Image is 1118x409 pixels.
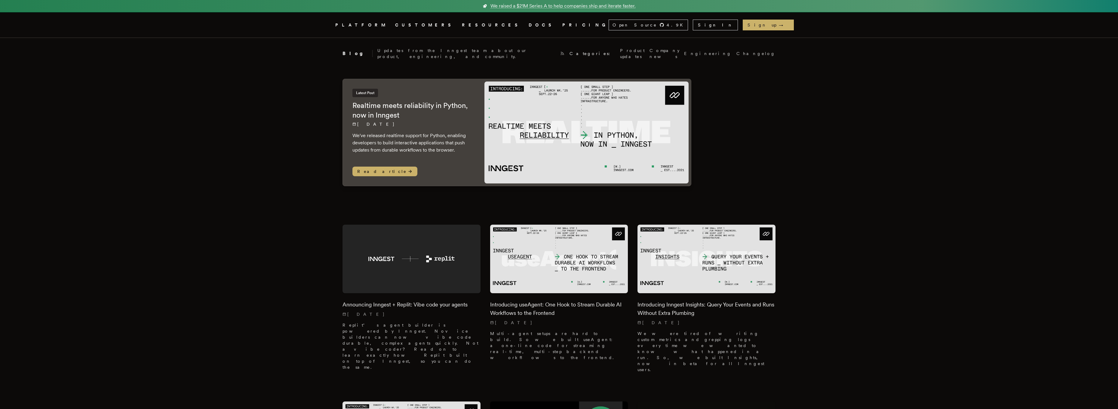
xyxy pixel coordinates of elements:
[779,22,789,28] span: →
[529,21,555,29] a: DOCS
[352,167,417,176] span: Read article
[342,311,481,317] p: [DATE]
[342,225,481,294] img: Featured image for Announcing Inngest + Replit: Vibe code your agents blog post
[637,331,776,373] p: We were tired of writing custom metrics and grepping logs every time we wanted to know what happe...
[637,320,776,326] p: [DATE]
[342,50,373,57] h2: Blog
[562,21,609,29] a: PRICING
[637,225,776,294] img: Featured image for Introducing Inngest Insights: Query Your Events and Runs Without Extra Plumbin...
[352,132,472,154] p: We've released realtime support for Python, enabling developers to build interactive applications...
[743,20,794,30] a: Sign up
[736,51,776,57] a: Changelog
[650,48,679,60] a: Company news
[570,51,615,57] span: Categories:
[693,20,738,30] a: Sign In
[352,101,472,120] h2: Realtime meets reliability in Python, now in Inngest
[342,225,481,375] a: Featured image for Announcing Inngest + Replit: Vibe code your agents blog postAnnouncing Inngest...
[377,48,555,60] p: Updates from the Inngest team about our product, engineering, and community.
[395,21,455,29] a: CUSTOMERS
[684,51,732,57] a: Engineering
[342,322,481,370] p: Replit’s agent builder is powered by Inngest. Novice builders can now vibe code durable, complex ...
[484,81,689,183] img: Featured image for Realtime meets reliability in Python, now in Inngest blog post
[490,331,628,361] p: Multi-agent setups are hard to build. So we built useAgent: a one-line code for streaming real-ti...
[352,89,378,97] span: Latest Post
[490,320,628,326] p: [DATE]
[335,21,388,29] button: PLATFORM
[490,225,628,294] img: Featured image for Introducing useAgent: One Hook to Stream Durable AI Workflows to the Frontend ...
[637,225,776,378] a: Featured image for Introducing Inngest Insights: Query Your Events and Runs Without Extra Plumbin...
[342,79,691,186] a: Latest PostRealtime meets reliability in Python, now in Inngest[DATE] We've released realtime sup...
[352,121,472,127] p: [DATE]
[490,225,628,366] a: Featured image for Introducing useAgent: One Hook to Stream Durable AI Workflows to the Frontend ...
[637,300,776,317] h2: Introducing Inngest Insights: Query Your Events and Runs Without Extra Plumbing
[342,300,481,309] h2: Announcing Inngest + Replit: Vibe code your agents
[318,12,800,38] nav: Global
[620,48,645,60] a: Product updates
[462,21,521,29] button: RESOURCES
[613,22,657,28] span: Open Source
[667,22,686,28] span: 4.9 K
[490,300,628,317] h2: Introducing useAgent: One Hook to Stream Durable AI Workflows to the Frontend
[490,2,636,10] span: We raised a $21M Series A to help companies ship and iterate faster.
